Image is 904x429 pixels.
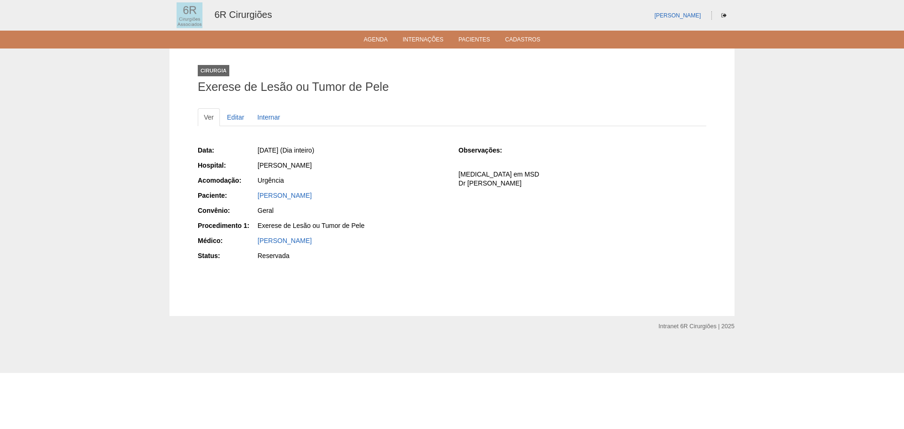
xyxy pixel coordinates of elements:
[459,36,490,46] a: Pacientes
[459,170,706,188] p: [MEDICAL_DATA] em MSD Dr [PERSON_NAME]
[258,206,445,215] div: Geral
[258,192,312,199] a: [PERSON_NAME]
[258,146,314,154] span: [DATE] (Dia inteiro)
[198,191,257,200] div: Paciente:
[198,146,257,155] div: Data:
[258,237,312,244] a: [PERSON_NAME]
[198,221,257,230] div: Procedimento 1:
[654,12,701,19] a: [PERSON_NAME]
[721,13,726,18] i: Sair
[214,9,272,20] a: 6R Cirurgiões
[505,36,541,46] a: Cadastros
[258,251,445,260] div: Reservada
[198,236,257,245] div: Médico:
[251,108,286,126] a: Internar
[198,176,257,185] div: Acomodação:
[198,206,257,215] div: Convênio:
[198,65,229,76] div: Cirurgia
[221,108,250,126] a: Editar
[659,322,734,331] div: Intranet 6R Cirurgiões | 2025
[198,161,257,170] div: Hospital:
[198,108,220,126] a: Ver
[258,161,445,170] div: [PERSON_NAME]
[198,251,257,260] div: Status:
[364,36,388,46] a: Agenda
[258,176,445,185] div: Urgência
[459,146,517,155] div: Observações:
[403,36,444,46] a: Internações
[258,221,445,230] div: Exerese de Lesão ou Tumor de Pele
[198,81,706,93] h1: Exerese de Lesão ou Tumor de Pele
